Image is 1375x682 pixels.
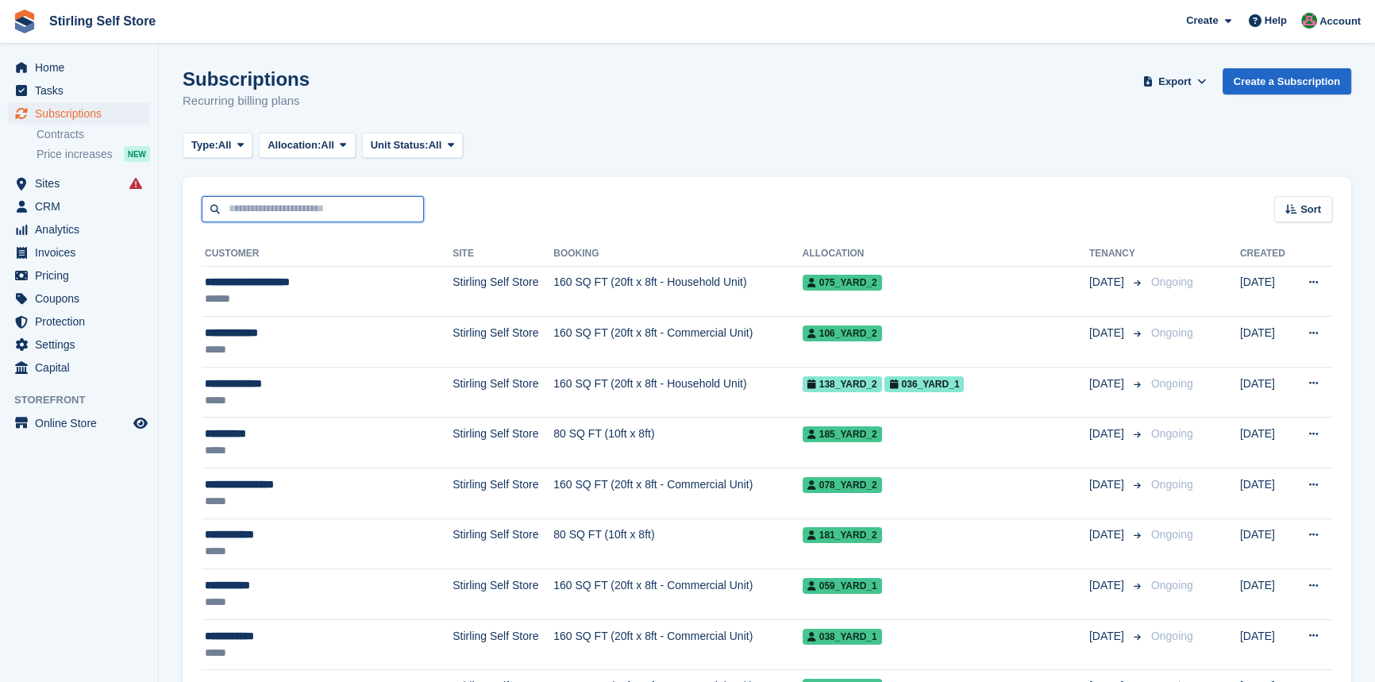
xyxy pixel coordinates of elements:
[453,569,553,620] td: Stirling Self Store
[259,133,356,159] button: Allocation: All
[268,137,321,153] span: Allocation:
[191,137,218,153] span: Type:
[1151,579,1193,591] span: Ongoing
[321,137,334,153] span: All
[1240,266,1293,317] td: [DATE]
[553,619,802,670] td: 160 SQ FT (20ft x 8ft - Commercial Unit)
[1240,619,1293,670] td: [DATE]
[13,10,37,33] img: stora-icon-8386f47178a22dfd0bd8f6a31ec36ba5ce8667c1dd55bd0f319d3a0aa187defe.svg
[453,418,553,468] td: Stirling Self Store
[553,518,802,569] td: 80 SQ FT (10ft x 8ft)
[553,468,802,519] td: 160 SQ FT (20ft x 8ft - Commercial Unit)
[1151,427,1193,440] span: Ongoing
[183,92,310,110] p: Recurring billing plans
[8,310,150,333] a: menu
[35,412,130,434] span: Online Store
[124,146,150,162] div: NEW
[8,56,150,79] a: menu
[1240,367,1293,418] td: [DATE]
[803,326,882,341] span: 106_Yard_2
[453,468,553,519] td: Stirling Self Store
[35,356,130,379] span: Capital
[1151,275,1193,288] span: Ongoing
[803,376,882,392] span: 138_Yard_2
[1089,577,1127,594] span: [DATE]
[1151,478,1193,491] span: Ongoing
[429,137,442,153] span: All
[35,264,130,287] span: Pricing
[553,241,802,267] th: Booking
[35,195,130,218] span: CRM
[1300,202,1321,218] span: Sort
[1240,468,1293,519] td: [DATE]
[43,8,162,34] a: Stirling Self Store
[803,426,882,442] span: 185_YARD_2
[35,102,130,125] span: Subscriptions
[8,412,150,434] a: menu
[35,241,130,264] span: Invoices
[803,275,882,291] span: 075_Yard_2
[803,629,882,645] span: 038_YARD_1
[362,133,463,159] button: Unit Status: All
[1089,526,1127,543] span: [DATE]
[371,137,429,153] span: Unit Status:
[1151,630,1193,642] span: Ongoing
[1240,317,1293,368] td: [DATE]
[8,172,150,195] a: menu
[183,133,252,159] button: Type: All
[453,266,553,317] td: Stirling Self Store
[1089,376,1127,392] span: [DATE]
[35,333,130,356] span: Settings
[35,79,130,102] span: Tasks
[1089,628,1127,645] span: [DATE]
[1240,241,1293,267] th: Created
[803,527,882,543] span: 181_YARD_2
[35,172,130,195] span: Sites
[1240,518,1293,569] td: [DATE]
[803,241,1089,267] th: Allocation
[1151,326,1193,339] span: Ongoing
[1319,13,1361,29] span: Account
[1301,13,1317,29] img: Lucy
[8,333,150,356] a: menu
[1089,476,1127,493] span: [DATE]
[202,241,453,267] th: Customer
[1151,528,1193,541] span: Ongoing
[553,266,802,317] td: 160 SQ FT (20ft x 8ft - Household Unit)
[8,102,150,125] a: menu
[453,241,553,267] th: Site
[803,578,882,594] span: 059_YARD_1
[553,317,802,368] td: 160 SQ FT (20ft x 8ft - Commercial Unit)
[37,145,150,163] a: Price increases NEW
[453,518,553,569] td: Stirling Self Store
[8,264,150,287] a: menu
[803,477,882,493] span: 078_Yard_2
[453,619,553,670] td: Stirling Self Store
[37,127,150,142] a: Contracts
[1186,13,1218,29] span: Create
[1158,74,1191,90] span: Export
[37,147,113,162] span: Price increases
[1140,68,1210,94] button: Export
[8,287,150,310] a: menu
[1151,377,1193,390] span: Ongoing
[1089,325,1127,341] span: [DATE]
[553,569,802,620] td: 160 SQ FT (20ft x 8ft - Commercial Unit)
[218,137,232,153] span: All
[129,177,142,190] i: Smart entry sync failures have occurred
[8,195,150,218] a: menu
[553,367,802,418] td: 160 SQ FT (20ft x 8ft - Household Unit)
[8,356,150,379] a: menu
[8,218,150,241] a: menu
[453,317,553,368] td: Stirling Self Store
[453,367,553,418] td: Stirling Self Store
[14,392,158,408] span: Storefront
[35,218,130,241] span: Analytics
[1240,569,1293,620] td: [DATE]
[553,418,802,468] td: 80 SQ FT (10ft x 8ft)
[1240,418,1293,468] td: [DATE]
[8,241,150,264] a: menu
[1089,274,1127,291] span: [DATE]
[131,414,150,433] a: Preview store
[183,68,310,90] h1: Subscriptions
